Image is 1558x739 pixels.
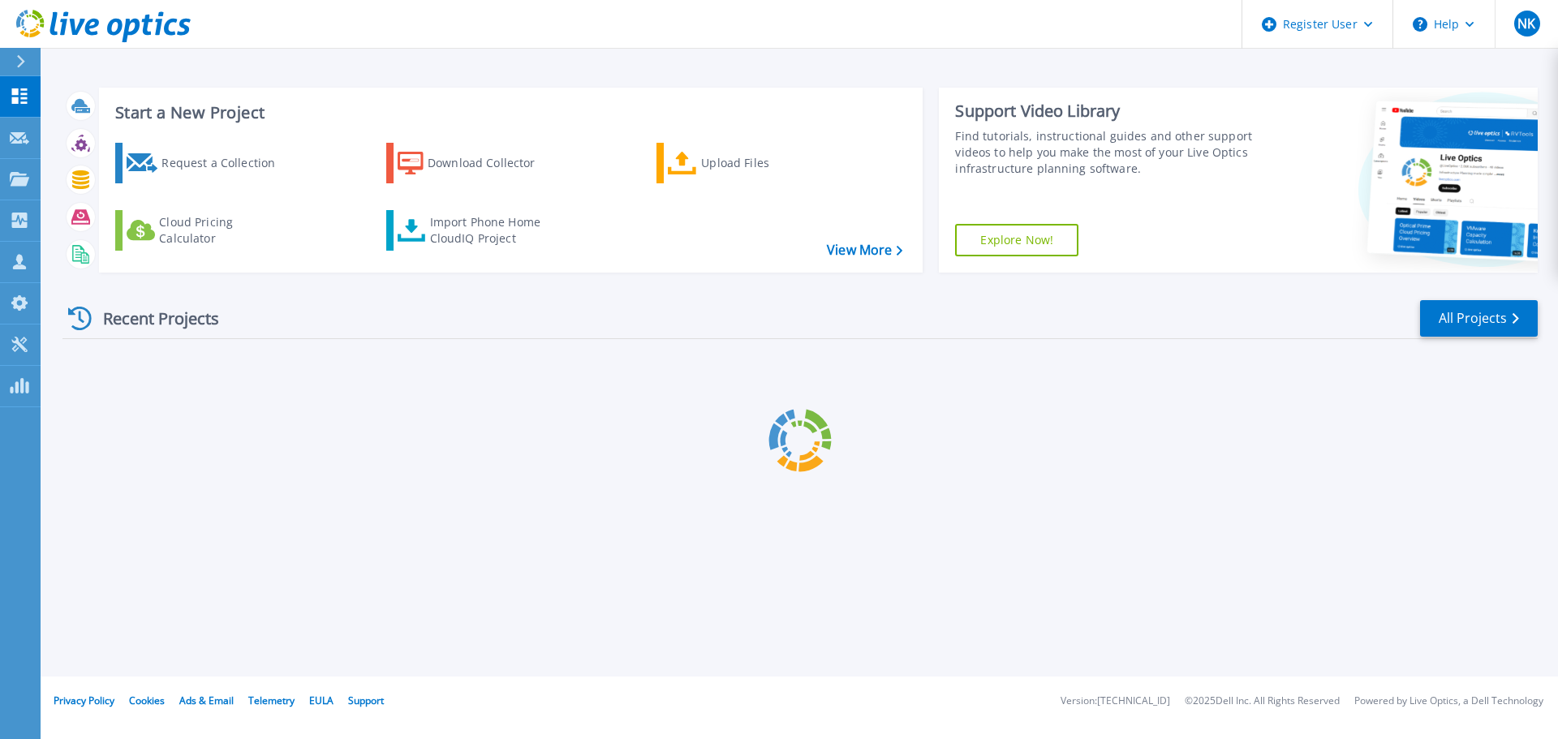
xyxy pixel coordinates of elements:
a: Download Collector [386,143,567,183]
div: Import Phone Home CloudIQ Project [430,214,557,247]
h3: Start a New Project [115,104,902,122]
div: Support Video Library [955,101,1260,122]
li: Powered by Live Optics, a Dell Technology [1354,696,1543,707]
li: © 2025 Dell Inc. All Rights Reserved [1185,696,1340,707]
div: Recent Projects [62,299,241,338]
a: Cookies [129,694,165,707]
li: Version: [TECHNICAL_ID] [1061,696,1170,707]
a: Upload Files [656,143,837,183]
a: View More [827,243,902,258]
a: EULA [309,694,334,707]
a: Telemetry [248,694,295,707]
div: Upload Files [701,147,831,179]
div: Request a Collection [161,147,291,179]
div: Download Collector [428,147,557,179]
a: Ads & Email [179,694,234,707]
a: Explore Now! [955,224,1078,256]
div: Find tutorials, instructional guides and other support videos to help you make the most of your L... [955,128,1260,177]
a: All Projects [1420,300,1538,337]
a: Support [348,694,384,707]
a: Request a Collection [115,143,296,183]
span: NK [1517,17,1535,30]
div: Cloud Pricing Calculator [159,214,289,247]
a: Privacy Policy [54,694,114,707]
a: Cloud Pricing Calculator [115,210,296,251]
